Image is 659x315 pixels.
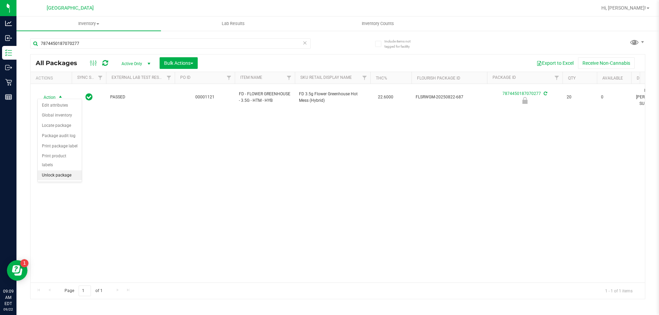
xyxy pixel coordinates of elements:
[37,93,56,102] span: Action
[180,75,190,80] a: PO ID
[38,131,82,141] li: Package audit log
[212,21,254,27] span: Lab Results
[3,288,13,307] p: 09:09 AM EDT
[30,38,311,49] input: Search Package ID, Item Name, SKU, Lot or Part Number...
[5,64,12,71] inline-svg: Outbound
[195,95,215,99] a: 00001121
[5,49,12,56] inline-svg: Inventory
[7,260,27,281] iframe: Resource center
[359,72,370,84] a: Filter
[284,72,295,84] a: Filter
[59,286,108,296] span: Page of 1
[551,72,563,84] a: Filter
[223,72,235,84] a: Filter
[160,57,198,69] button: Bulk Actions
[302,38,307,47] span: Clear
[20,259,28,267] iframe: Resource center unread badge
[161,16,305,31] a: Lab Results
[417,76,460,81] a: Flourish Package ID
[5,35,12,41] inline-svg: Inbound
[38,151,82,170] li: Print product labels
[5,20,12,27] inline-svg: Analytics
[352,21,403,27] span: Inventory Counts
[601,5,646,11] span: Hi, [PERSON_NAME]!
[38,100,82,111] li: Edit attributes
[384,39,419,49] span: Include items not tagged for facility
[568,76,576,81] a: Qty
[305,16,450,31] a: Inventory Counts
[16,16,161,31] a: Inventory
[112,75,165,80] a: External Lab Test Result
[567,94,593,100] span: 20
[164,60,193,66] span: Bulk Actions
[36,59,84,67] span: All Packages
[543,91,547,96] span: Sync from Compliance System
[3,307,13,312] p: 09/22
[376,76,387,81] a: THC%
[240,75,262,80] a: Item Name
[486,97,564,104] div: Newly Received
[79,286,91,296] input: 1
[578,57,635,69] button: Receive Non-Cannabis
[299,91,366,104] span: FD 3.5g Flower Greenhouse Hot Mess (Hybrid)
[602,76,623,81] a: Available
[38,141,82,152] li: Print package label
[56,93,65,102] span: select
[502,91,541,96] a: 7874450187070277
[163,72,175,84] a: Filter
[601,94,627,100] span: 0
[374,92,397,102] span: 22.6000
[77,75,104,80] a: Sync Status
[38,110,82,121] li: Global inventory
[239,91,291,104] span: FD - FLOWER GREENHOUSE - 3.5G - HTM - HYB
[36,76,69,81] div: Actions
[95,72,106,84] a: Filter
[16,21,161,27] span: Inventory
[38,121,82,131] li: Locate package
[38,170,82,181] li: Unlock package
[110,94,171,100] span: PASSED
[416,94,483,100] span: FLSRWGM-20250822-687
[532,57,578,69] button: Export to Excel
[85,92,93,102] span: In Sync
[47,5,94,11] span: [GEOGRAPHIC_DATA]
[5,94,12,100] inline-svg: Reports
[5,79,12,86] inline-svg: Retail
[493,75,516,80] a: Package ID
[300,75,352,80] a: Sku Retail Display Name
[600,286,638,296] span: 1 - 1 of 1 items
